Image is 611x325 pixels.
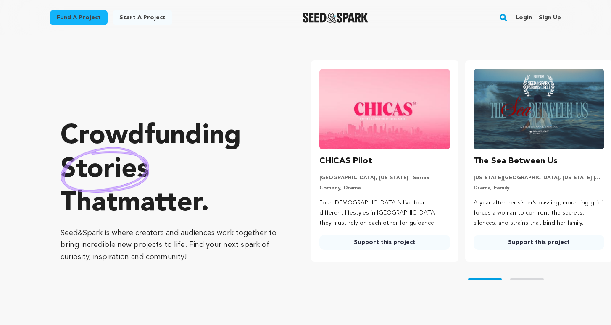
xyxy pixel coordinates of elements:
a: Login [516,11,532,24]
h3: The Sea Between Us [474,155,558,168]
a: Seed&Spark Homepage [303,13,369,23]
p: A year after her sister’s passing, mounting grief forces a woman to confront the secrets, silence... [474,198,604,228]
img: hand sketched image [61,147,149,193]
p: [US_STATE][GEOGRAPHIC_DATA], [US_STATE] | Film Short [474,175,604,181]
p: [GEOGRAPHIC_DATA], [US_STATE] | Series [319,175,450,181]
a: Fund a project [50,10,108,25]
img: CHICAS Pilot image [319,69,450,149]
p: Drama, Family [474,185,604,191]
p: Seed&Spark is where creators and audiences work together to bring incredible new projects to life... [61,227,277,263]
h3: CHICAS Pilot [319,155,372,168]
a: Support this project [319,235,450,250]
img: The Sea Between Us image [474,69,604,149]
a: Sign up [539,11,561,24]
p: Crowdfunding that . [61,120,277,220]
a: Support this project [474,235,604,250]
img: Seed&Spark Logo Dark Mode [303,13,369,23]
p: Four [DEMOGRAPHIC_DATA]’s live four different lifestyles in [GEOGRAPHIC_DATA] - they must rely on... [319,198,450,228]
p: Comedy, Drama [319,185,450,191]
a: Start a project [113,10,172,25]
span: matter [117,190,201,217]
